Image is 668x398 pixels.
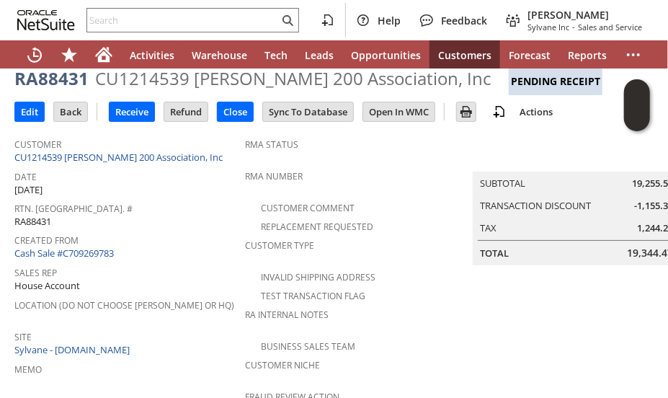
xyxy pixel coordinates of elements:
[14,67,89,90] div: RA88431
[14,215,51,229] span: RA88431
[378,14,401,27] span: Help
[527,22,569,32] span: Sylvane Inc
[86,40,121,69] a: Home
[509,48,551,62] span: Forecast
[245,239,314,252] a: Customer Type
[527,8,642,22] span: [PERSON_NAME]
[14,203,133,215] a: Rtn. [GEOGRAPHIC_DATA]. #
[480,221,496,234] a: Tax
[14,151,226,164] a: CU1214539 [PERSON_NAME] 200 Association, Inc
[458,103,475,120] img: Print
[14,247,114,260] a: Cash Sale #C709269783
[15,102,44,121] input: Edit
[245,309,329,321] a: RA Internal Notes
[26,46,43,63] svg: Recent Records
[438,48,491,62] span: Customers
[245,359,320,371] a: Customer Niche
[509,68,602,95] div: Pending Receipt
[14,363,42,376] a: Memo
[61,46,78,63] svg: Shortcuts
[616,40,651,69] div: More menus
[256,40,296,69] a: Tech
[263,102,353,121] input: Sync To Database
[110,102,154,121] input: Receive
[218,102,253,121] input: Close
[14,279,80,293] span: House Account
[480,177,525,190] a: Subtotal
[17,10,75,30] svg: logo
[441,14,487,27] span: Feedback
[17,40,52,69] a: Recent Records
[578,22,642,32] span: Sales and Service
[261,290,365,302] a: Test Transaction Flag
[264,48,288,62] span: Tech
[130,48,174,62] span: Activities
[514,105,558,118] a: Actions
[52,40,86,69] div: Shortcuts
[14,267,57,279] a: Sales Rep
[351,48,421,62] span: Opportunities
[14,234,79,247] a: Created From
[491,103,508,120] img: add-record.svg
[121,40,183,69] a: Activities
[261,271,375,283] a: Invalid Shipping Address
[279,12,296,29] svg: Search
[296,40,342,69] a: Leads
[480,247,509,260] a: Total
[95,46,112,63] svg: Home
[624,106,650,132] span: Oracle Guided Learning Widget. To move around, please hold and drag
[500,40,559,69] a: Forecast
[572,22,575,32] span: -
[429,40,500,69] a: Customers
[245,138,298,151] a: RMA Status
[568,48,607,62] span: Reports
[245,170,303,182] a: RMA Number
[14,331,32,343] a: Site
[54,102,87,121] input: Back
[183,40,256,69] a: Warehouse
[14,138,61,151] a: Customer
[342,40,429,69] a: Opportunities
[457,102,476,121] input: Print
[164,102,208,121] input: Refund
[192,48,247,62] span: Warehouse
[14,183,43,197] span: [DATE]
[261,202,355,214] a: Customer Comment
[363,102,435,121] input: Open In WMC
[14,299,234,311] a: Location (Do Not Choose [PERSON_NAME] or HQ)
[14,171,37,183] a: Date
[305,48,334,62] span: Leads
[624,79,650,131] iframe: Click here to launch Oracle Guided Learning Help Panel
[480,199,591,212] a: Transaction Discount
[14,343,133,356] a: Sylvane - [DOMAIN_NAME]
[87,12,279,29] input: Search
[261,221,373,233] a: Replacement Requested
[559,40,615,69] a: Reports
[95,67,491,90] div: CU1214539 [PERSON_NAME] 200 Association, Inc
[261,340,355,353] a: Business Sales Team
